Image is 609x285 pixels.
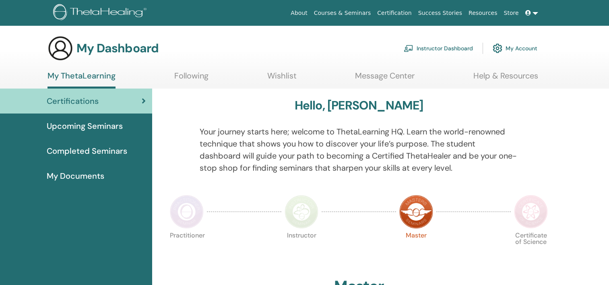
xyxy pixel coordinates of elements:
[501,6,522,21] a: Store
[285,232,318,266] p: Instructor
[399,232,433,266] p: Master
[47,145,127,157] span: Completed Seminars
[415,6,465,21] a: Success Stories
[174,71,209,87] a: Following
[47,71,116,89] a: My ThetaLearning
[311,6,374,21] a: Courses & Seminars
[285,195,318,229] img: Instructor
[374,6,415,21] a: Certification
[267,71,297,87] a: Wishlist
[170,195,204,229] img: Practitioner
[47,95,99,107] span: Certifications
[76,41,159,56] h3: My Dashboard
[355,71,415,87] a: Message Center
[170,232,204,266] p: Practitioner
[53,4,149,22] img: logo.png
[404,45,413,52] img: chalkboard-teacher.svg
[47,170,104,182] span: My Documents
[399,195,433,229] img: Master
[473,71,538,87] a: Help & Resources
[404,39,473,57] a: Instructor Dashboard
[514,195,548,229] img: Certificate of Science
[47,120,123,132] span: Upcoming Seminars
[465,6,501,21] a: Resources
[287,6,310,21] a: About
[200,126,518,174] p: Your journey starts here; welcome to ThetaLearning HQ. Learn the world-renowned technique that sh...
[493,41,502,55] img: cog.svg
[47,35,73,61] img: generic-user-icon.jpg
[493,39,537,57] a: My Account
[514,232,548,266] p: Certificate of Science
[295,98,423,113] h3: Hello, [PERSON_NAME]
